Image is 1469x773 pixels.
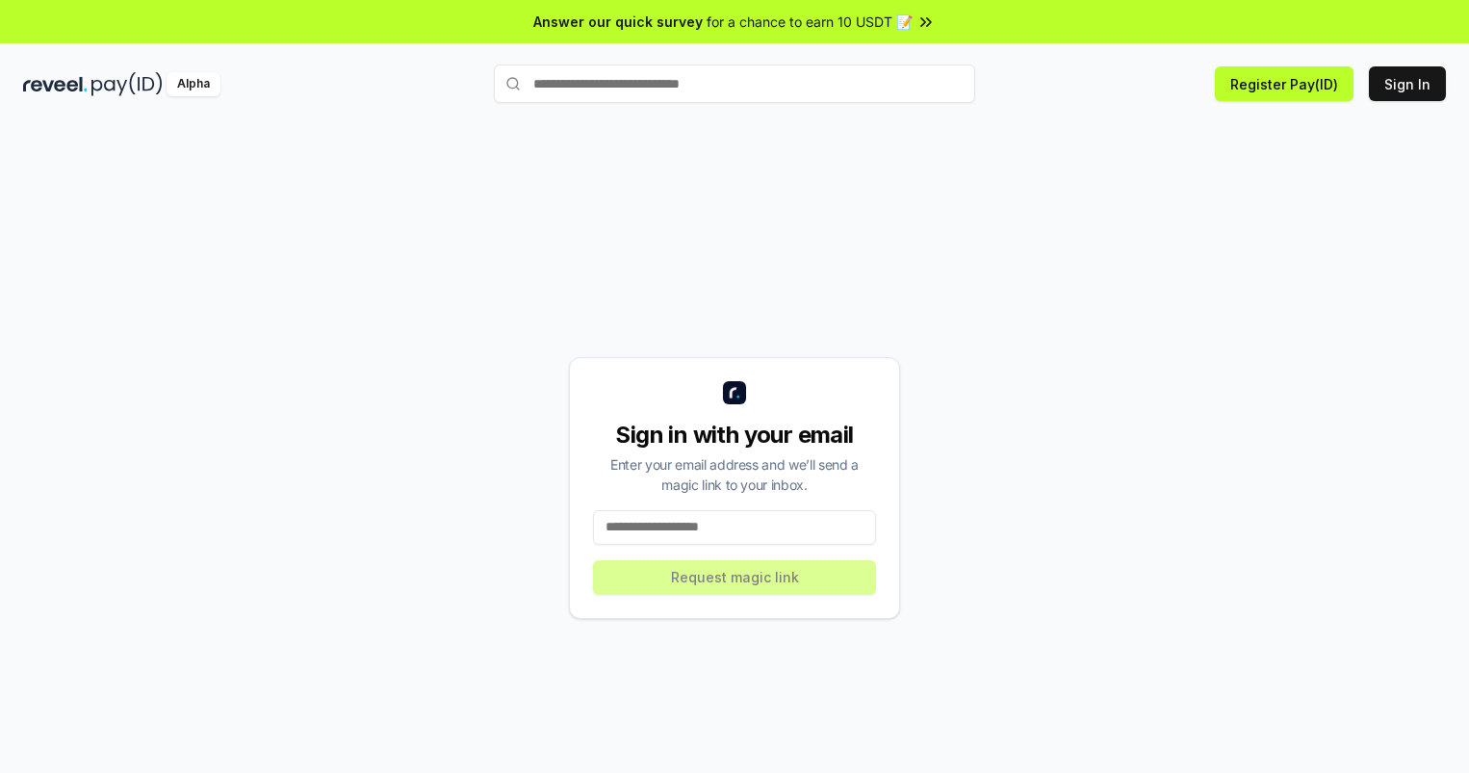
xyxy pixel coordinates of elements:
button: Register Pay(ID) [1215,66,1353,101]
span: for a chance to earn 10 USDT 📝 [707,12,913,32]
span: Answer our quick survey [533,12,703,32]
img: pay_id [91,72,163,96]
img: logo_small [723,381,746,404]
button: Sign In [1369,66,1446,101]
div: Enter your email address and we’ll send a magic link to your inbox. [593,454,876,495]
img: reveel_dark [23,72,88,96]
div: Alpha [167,72,220,96]
div: Sign in with your email [593,420,876,451]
